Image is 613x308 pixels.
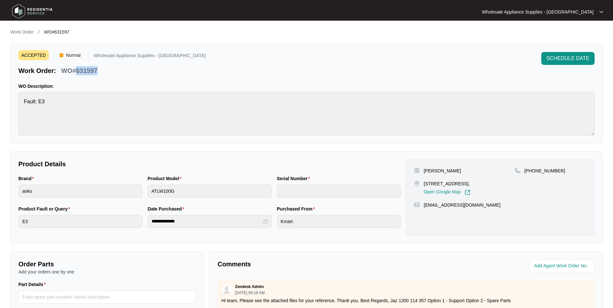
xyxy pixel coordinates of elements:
a: Open Google Map [424,190,470,195]
p: Add your orders one by one [18,269,196,275]
p: Hi team, Please see the attached files for your reference. Thank you. Best Regards, Jaz 1300 114 ... [221,297,591,304]
input: Product Model [148,185,272,198]
input: Brand [18,185,143,198]
label: Product Fault or Query [18,206,73,212]
img: dropdown arrow [599,10,603,14]
label: Purchased From [277,206,318,212]
span: WO#631597 [44,29,69,35]
input: Date Purchased [152,218,262,225]
p: Wholesale Appliance Supplies - [GEOGRAPHIC_DATA] [94,53,206,60]
img: chevron-right [36,29,41,34]
img: user-pin [414,168,420,173]
input: Product Fault or Query [18,215,143,228]
button: SCHEDULE DATE [541,52,595,65]
p: Product Details [18,159,401,169]
img: Vercel Logo [59,53,63,57]
p: Work Order: [18,66,56,75]
input: Add Agent Work Order No. [534,262,591,270]
img: user.svg [222,284,231,294]
p: Wholesale Appliance Supplies - [GEOGRAPHIC_DATA] [482,9,594,15]
p: [PHONE_NUMBER] [524,168,565,174]
img: map-pin [515,168,521,173]
p: [STREET_ADDRESS], [424,180,470,187]
textarea: Fault: E3 [18,92,595,136]
span: SCHEDULE DATE [546,55,589,62]
label: Date Purchased [148,206,187,212]
label: Product Model [148,175,184,182]
p: [EMAIL_ADDRESS][DOMAIN_NAME] [424,202,500,208]
img: map-pin [414,202,420,208]
span: Normal [63,50,83,60]
input: Serial Number [277,185,401,198]
p: WO Description: [18,83,595,89]
input: Purchased From [277,215,401,228]
p: Order Parts [18,260,196,269]
label: Brand [18,175,37,182]
p: WO#631597 [61,66,97,75]
span: ACCEPTED [18,50,49,60]
label: Serial Number [277,175,312,182]
label: Part Details [18,281,48,288]
img: residentia service logo [10,2,55,21]
img: map-pin [414,180,420,186]
a: Work Order [9,29,35,36]
p: Zendesk Admin [235,284,264,289]
img: Link-External [465,190,470,195]
p: [DATE] 09:18 AM [235,291,265,295]
p: [PERSON_NAME] [424,168,461,174]
p: Comments [217,260,401,269]
p: Work Order [10,29,34,35]
input: Part Details [18,291,196,303]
